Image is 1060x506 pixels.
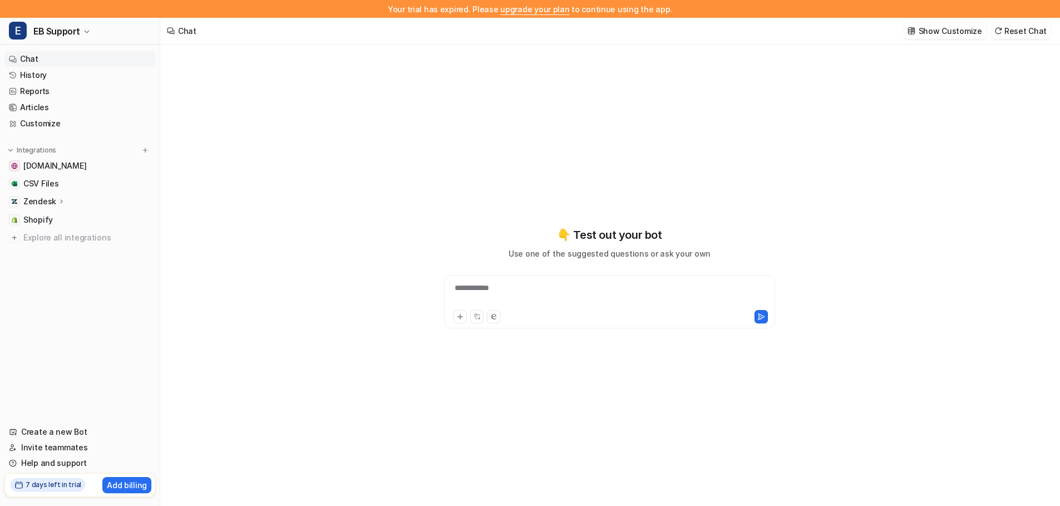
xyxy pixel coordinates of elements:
[557,227,662,243] p: 👇 Test out your bot
[4,230,155,245] a: Explore all integrations
[4,455,155,471] a: Help and support
[11,180,18,187] img: CSV Files
[23,160,86,171] span: [DOMAIN_NAME]
[11,163,18,169] img: www.edenbrothers.com
[9,22,27,40] span: E
[4,158,155,174] a: www.edenbrothers.com[DOMAIN_NAME]
[33,23,80,39] span: EB Support
[4,440,155,455] a: Invite teammates
[4,424,155,440] a: Create a new Bot
[178,25,196,37] div: Chat
[17,146,56,155] p: Integrations
[908,27,915,35] img: customize
[4,116,155,131] a: Customize
[4,212,155,228] a: ShopifyShopify
[141,146,149,154] img: menu_add.svg
[509,248,711,259] p: Use one of the suggested questions or ask your own
[500,4,569,14] a: upgrade your plan
[4,176,155,191] a: CSV FilesCSV Files
[904,23,987,39] button: Show Customize
[107,479,147,491] p: Add billing
[4,51,155,67] a: Chat
[26,480,81,490] h2: 7 days left in trial
[23,214,53,225] span: Shopify
[991,23,1051,39] button: Reset Chat
[102,477,151,493] button: Add billing
[11,198,18,205] img: Zendesk
[11,217,18,223] img: Shopify
[919,25,982,37] p: Show Customize
[23,229,151,247] span: Explore all integrations
[9,232,20,243] img: explore all integrations
[23,178,58,189] span: CSV Files
[23,196,56,207] p: Zendesk
[4,100,155,115] a: Articles
[4,145,60,156] button: Integrations
[4,83,155,99] a: Reports
[7,146,14,154] img: expand menu
[4,67,155,83] a: History
[994,27,1002,35] img: reset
